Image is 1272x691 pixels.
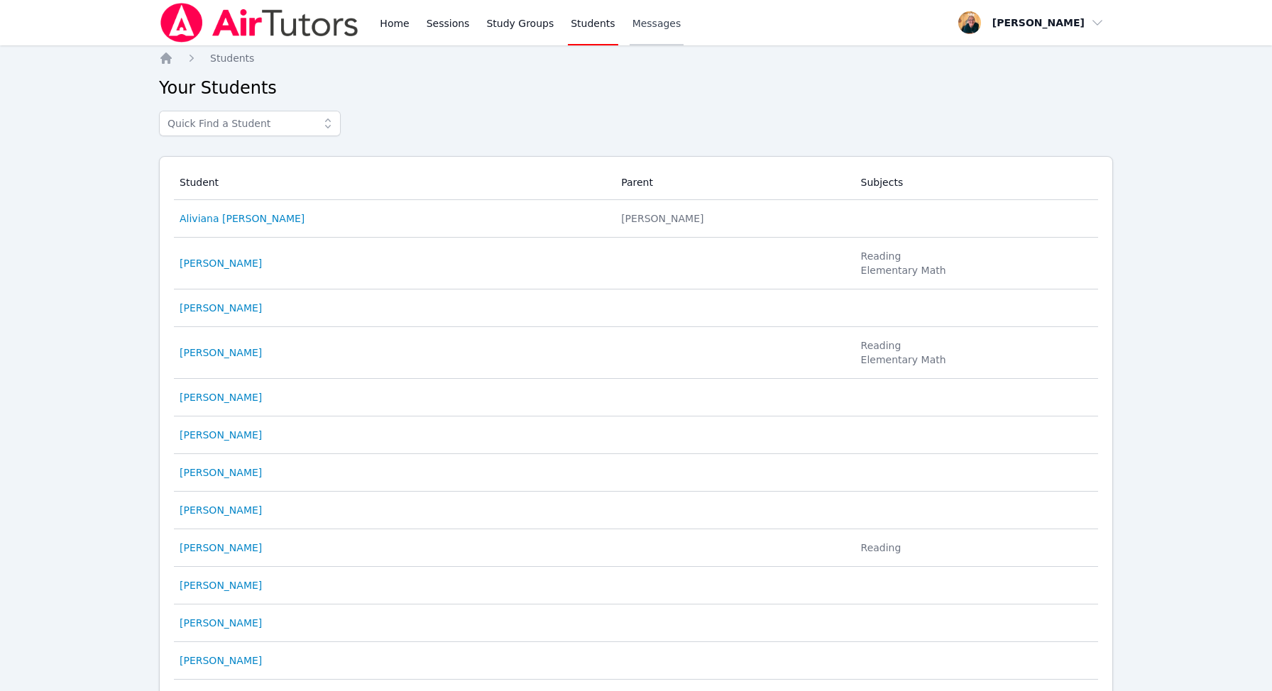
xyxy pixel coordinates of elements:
h2: Your Students [159,77,1113,99]
tr: [PERSON_NAME] [174,454,1098,492]
a: Aliviana [PERSON_NAME] [180,211,305,226]
tr: [PERSON_NAME] Reading [174,529,1098,567]
tr: Aliviana [PERSON_NAME] [PERSON_NAME] [174,200,1098,238]
tr: [PERSON_NAME] [174,492,1098,529]
a: [PERSON_NAME] [180,256,262,270]
a: [PERSON_NAME] [180,653,262,668]
nav: Breadcrumb [159,51,1113,65]
a: [PERSON_NAME] [180,503,262,517]
tr: [PERSON_NAME] [174,416,1098,454]
tr: [PERSON_NAME] [174,567,1098,604]
a: [PERSON_NAME] [180,390,262,404]
li: Elementary Math [861,353,1090,367]
tr: [PERSON_NAME] [174,379,1098,416]
a: [PERSON_NAME] [180,541,262,555]
div: [PERSON_NAME] [621,211,843,226]
th: Student [174,165,613,200]
th: Parent [613,165,852,200]
span: Messages [632,16,681,31]
li: Reading [861,541,1090,555]
a: [PERSON_NAME] [180,301,262,315]
img: Air Tutors [159,3,360,43]
span: Students [210,52,254,64]
a: [PERSON_NAME] [180,616,262,630]
li: Reading [861,249,1090,263]
li: Reading [861,338,1090,353]
li: Elementary Math [861,263,1090,277]
a: [PERSON_NAME] [180,345,262,360]
tr: [PERSON_NAME] [174,604,1098,642]
input: Quick Find a Student [159,111,341,136]
a: [PERSON_NAME] [180,465,262,480]
a: [PERSON_NAME] [180,578,262,592]
th: Subjects [852,165,1098,200]
tr: [PERSON_NAME] ReadingElementary Math [174,327,1098,379]
tr: [PERSON_NAME] ReadingElementary Math [174,238,1098,289]
tr: [PERSON_NAME] [174,289,1098,327]
tr: [PERSON_NAME] [174,642,1098,680]
a: [PERSON_NAME] [180,428,262,442]
a: Students [210,51,254,65]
